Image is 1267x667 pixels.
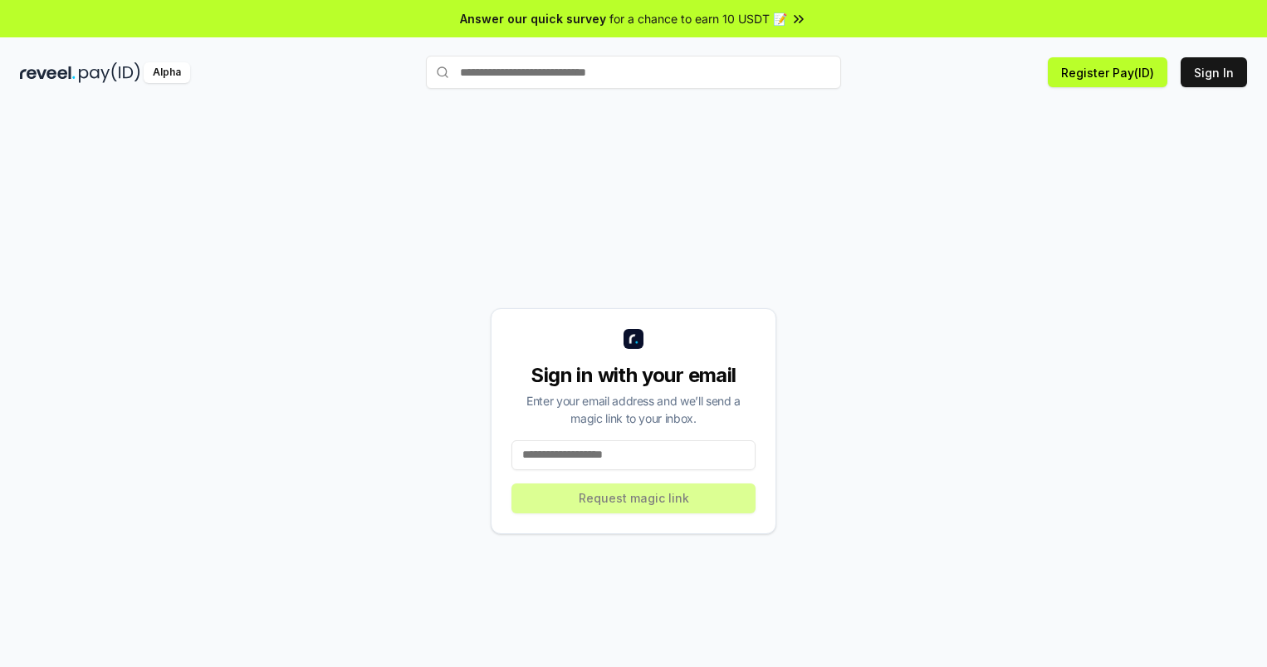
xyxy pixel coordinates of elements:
div: Enter your email address and we’ll send a magic link to your inbox. [511,392,756,427]
div: Sign in with your email [511,362,756,389]
button: Sign In [1181,57,1247,87]
img: logo_small [624,329,643,349]
img: reveel_dark [20,62,76,83]
span: for a chance to earn 10 USDT 📝 [609,10,787,27]
button: Register Pay(ID) [1048,57,1167,87]
img: pay_id [79,62,140,83]
span: Answer our quick survey [460,10,606,27]
div: Alpha [144,62,190,83]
